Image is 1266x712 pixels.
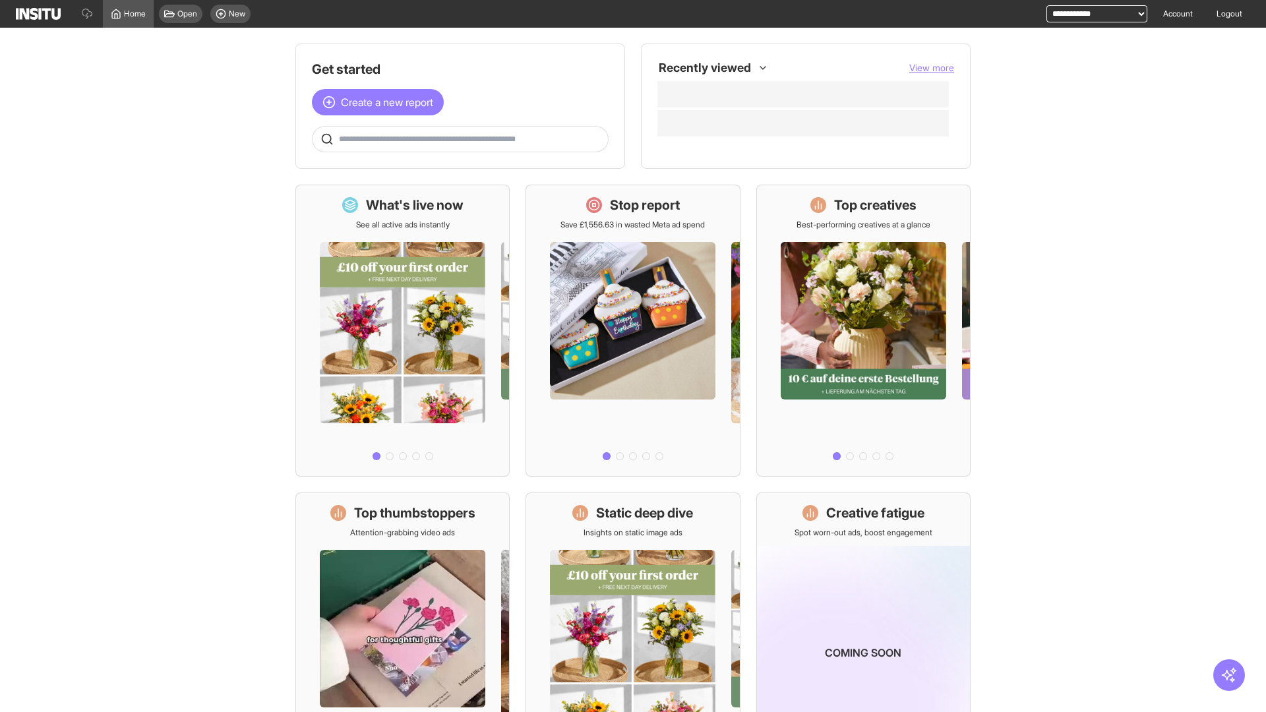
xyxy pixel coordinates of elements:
p: Best-performing creatives at a glance [797,220,930,230]
button: Create a new report [312,89,444,115]
h1: Static deep dive [596,504,693,522]
span: Open [177,9,197,19]
a: What's live nowSee all active ads instantly [295,185,510,477]
p: Save £1,556.63 in wasted Meta ad spend [560,220,705,230]
h1: Stop report [610,196,680,214]
span: New [229,9,245,19]
button: View more [909,61,954,74]
p: Insights on static image ads [584,527,682,538]
h1: What's live now [366,196,464,214]
a: Stop reportSave £1,556.63 in wasted Meta ad spend [526,185,740,477]
p: See all active ads instantly [356,220,450,230]
span: Home [124,9,146,19]
span: Create a new report [341,94,433,110]
h1: Top creatives [834,196,917,214]
p: Attention-grabbing video ads [350,527,455,538]
h1: Top thumbstoppers [354,504,475,522]
span: View more [909,62,954,73]
h1: Get started [312,60,609,78]
a: Top creativesBest-performing creatives at a glance [756,185,971,477]
img: Logo [16,8,61,20]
